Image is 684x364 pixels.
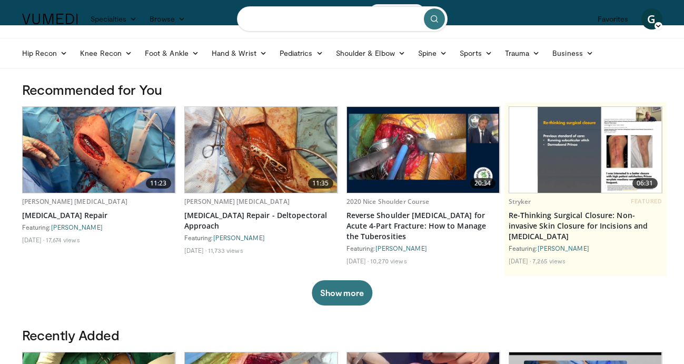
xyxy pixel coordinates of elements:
a: Pediatrics [273,43,330,64]
div: Featuring: [184,233,338,242]
li: 11,733 views [208,246,243,254]
li: 17,674 views [46,235,80,244]
a: Stryker [509,197,531,206]
a: Spine [412,43,453,64]
a: Browse [143,8,192,29]
a: Sports [453,43,499,64]
a: Favorites [591,8,635,29]
li: [DATE] [184,246,207,254]
a: [PERSON_NAME] [538,244,589,252]
img: 14eb532a-29de-4700-9bed-a46ffd2ec262.620x360_q85_upscale.jpg [185,107,338,193]
span: 20:34 [470,178,495,189]
a: 20:34 [347,107,500,193]
div: Featuring: [509,244,662,252]
a: [PERSON_NAME] [MEDICAL_DATA] [22,197,127,206]
img: f1f532c3-0ef6-42d5-913a-00ff2bbdb663.620x360_q85_upscale.jpg [509,107,662,193]
a: 11:35 [185,107,338,193]
input: Search topics, interventions [237,6,448,32]
li: [DATE] [346,257,369,265]
a: Trauma [499,43,547,64]
a: Foot & Ankle [138,43,205,64]
li: [DATE] [509,257,531,265]
img: VuMedi Logo [22,14,78,24]
img: 942ab6a0-b2b1-454f-86f4-6c6fa0cc43bd.620x360_q85_upscale.jpg [23,107,175,193]
div: Featuring: [22,223,176,231]
span: 06:31 [632,178,658,189]
span: 11:23 [146,178,171,189]
a: [MEDICAL_DATA] Repair [22,210,176,221]
a: Specialties [84,8,144,29]
a: Shoulder & Elbow [330,43,412,64]
a: 2020 Nice Shoulder Course [346,197,430,206]
a: Knee Recon [74,43,138,64]
li: 7,265 views [532,257,566,265]
a: Reverse Shoulder [MEDICAL_DATA] for Acute 4-Part Fracture: How to Manage the Tuberosities [346,210,500,242]
a: [PERSON_NAME] [51,223,103,231]
div: Featuring: [346,244,500,252]
a: [PERSON_NAME] [375,244,427,252]
li: [DATE] [22,235,45,244]
a: G [641,8,662,29]
li: 10,270 views [370,257,407,265]
a: [MEDICAL_DATA] Repair - Deltopectoral Approach [184,210,338,231]
a: [PERSON_NAME] [MEDICAL_DATA] [184,197,290,206]
a: [PERSON_NAME] [213,234,265,241]
a: Hand & Wrist [205,43,273,64]
button: Show more [312,280,372,306]
a: 06:31 [509,107,662,193]
span: FEATURED [631,198,662,205]
img: f986402b-3e48-401f-842a-2c1fdc6edc35.620x360_q85_upscale.jpg [347,107,500,193]
a: Re-Thinking Surgical Closure: Non-invasive Skin Closure for Incisions and [MEDICAL_DATA] [509,210,662,242]
a: Hip Recon [16,43,74,64]
h3: Recently Added [22,327,662,343]
a: 11:23 [23,107,175,193]
span: 11:35 [308,178,333,189]
a: Business [546,43,600,64]
h3: Recommended for You [22,81,662,98]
